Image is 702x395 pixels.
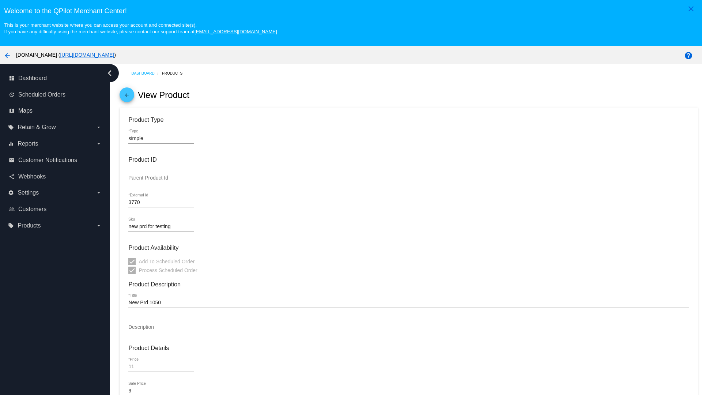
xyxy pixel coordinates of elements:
[128,324,689,330] input: Description
[128,200,194,206] input: *External Id
[122,93,131,101] mat-icon: arrow_back
[139,257,195,266] span: Add To Scheduled Order
[128,300,689,306] input: *Title
[128,136,194,142] input: *Type
[9,157,15,163] i: email
[9,89,102,101] a: update Scheduled Orders
[9,105,102,117] a: map Maps
[18,222,41,229] span: Products
[9,72,102,84] a: dashboard Dashboard
[9,174,15,180] i: share
[128,156,689,163] h3: Product ID
[18,75,47,82] span: Dashboard
[8,141,14,147] i: equalizer
[139,266,197,275] span: Process Scheduled Order
[9,203,102,215] a: people_outline Customers
[18,206,46,212] span: Customers
[128,281,689,288] h3: Product Description
[9,108,15,114] i: map
[162,68,189,79] a: Products
[96,190,102,196] i: arrow_drop_down
[128,175,194,181] input: Parent Product Id
[18,140,38,147] span: Reports
[18,157,77,163] span: Customer Notifications
[128,388,194,394] input: Sale Price
[9,206,15,212] i: people_outline
[195,29,277,34] a: [EMAIL_ADDRESS][DOMAIN_NAME]
[96,141,102,147] i: arrow_drop_down
[9,154,102,166] a: email Customer Notifications
[18,173,46,180] span: Webhooks
[9,92,15,98] i: update
[18,108,33,114] span: Maps
[3,51,12,60] mat-icon: arrow_back
[9,171,102,183] a: share Webhooks
[96,223,102,229] i: arrow_drop_down
[8,223,14,229] i: local_offer
[96,124,102,130] i: arrow_drop_down
[128,345,689,351] h3: Product Details
[138,90,189,100] h2: View Product
[104,67,116,79] i: chevron_left
[684,51,693,60] mat-icon: help
[128,116,689,123] h3: Product Type
[128,364,194,370] input: *Price
[18,189,39,196] span: Settings
[18,124,56,131] span: Retain & Grow
[18,91,65,98] span: Scheduled Orders
[16,52,116,58] span: [DOMAIN_NAME] ( )
[4,22,277,34] small: This is your merchant website where you can access your account and connected site(s). If you hav...
[60,52,114,58] a: [URL][DOMAIN_NAME]
[687,4,695,13] mat-icon: close
[9,75,15,81] i: dashboard
[128,244,689,251] h3: Product Availability
[8,124,14,130] i: local_offer
[4,7,698,15] h3: Welcome to the QPilot Merchant Center!
[131,68,162,79] a: Dashboard
[128,224,194,230] input: Sku
[8,190,14,196] i: settings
